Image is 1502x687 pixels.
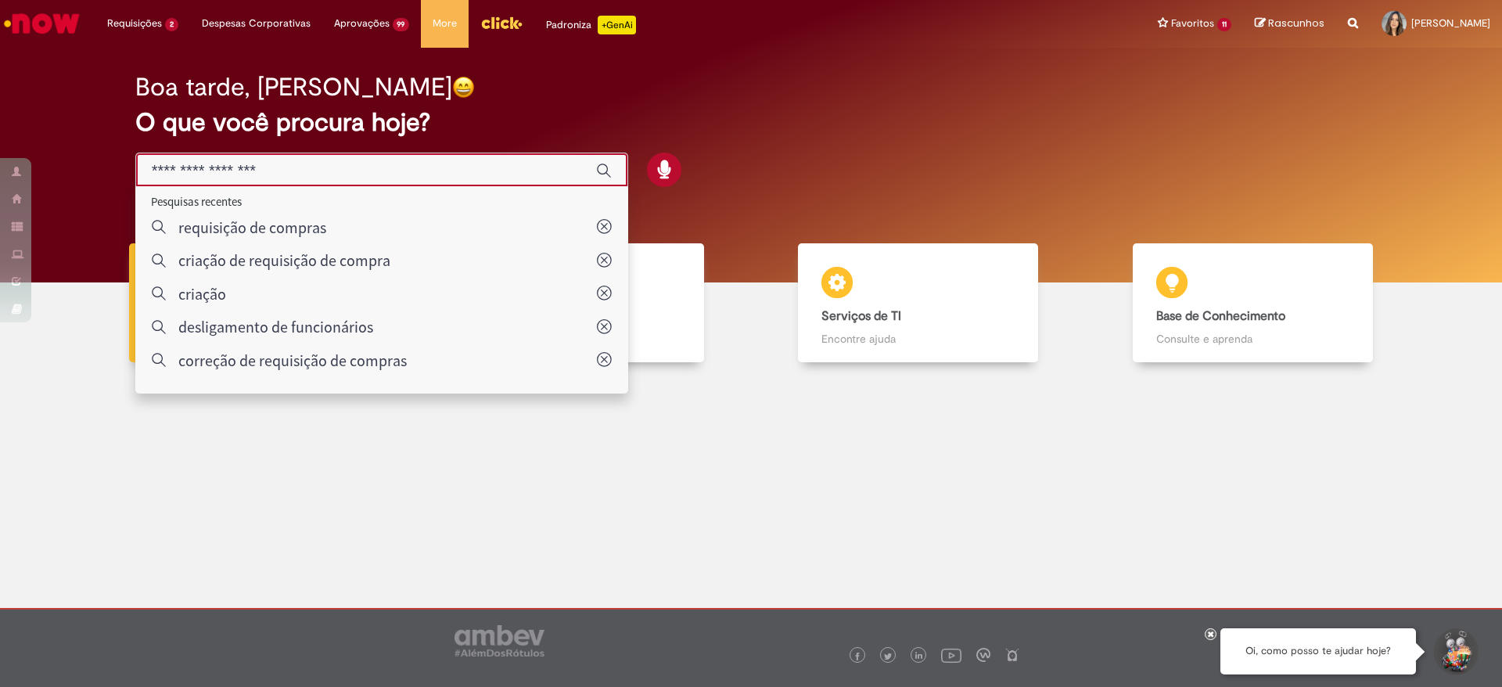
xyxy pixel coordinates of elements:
[1005,648,1019,662] img: logo_footer_naosei.png
[135,74,452,101] h2: Boa tarde, [PERSON_NAME]
[165,18,178,31] span: 2
[546,16,636,34] div: Padroniza
[452,76,475,99] img: happy-face.png
[1217,18,1231,31] span: 11
[1268,16,1324,31] span: Rascunhos
[455,625,544,656] img: logo_footer_ambev_rotulo_gray.png
[884,653,892,660] img: logo_footer_twitter.png
[135,109,1367,136] h2: O que você procura hoje?
[751,243,1086,363] a: Serviços de TI Encontre ajuda
[1156,331,1349,347] p: Consulte e aprenda
[1086,243,1421,363] a: Base de Conhecimento Consulte e aprenda
[1255,16,1324,31] a: Rascunhos
[821,331,1015,347] p: Encontre ajuda
[82,243,417,363] a: Tirar dúvidas Tirar dúvidas com Lupi Assist e Gen Ai
[821,308,901,324] b: Serviços de TI
[853,653,861,660] img: logo_footer_facebook.png
[1220,628,1416,674] div: Oi, como posso te ajudar hoje?
[334,16,390,31] span: Aprovações
[2,8,82,39] img: ServiceNow
[941,645,961,665] img: logo_footer_youtube.png
[1171,16,1214,31] span: Favoritos
[1411,16,1490,30] span: [PERSON_NAME]
[393,18,410,31] span: 99
[107,16,162,31] span: Requisições
[433,16,457,31] span: More
[915,652,923,661] img: logo_footer_linkedin.png
[1156,308,1285,324] b: Base de Conhecimento
[598,16,636,34] p: +GenAi
[480,11,523,34] img: click_logo_yellow_360x200.png
[1432,628,1479,675] button: Iniciar Conversa de Suporte
[976,648,990,662] img: logo_footer_workplace.png
[202,16,311,31] span: Despesas Corporativas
